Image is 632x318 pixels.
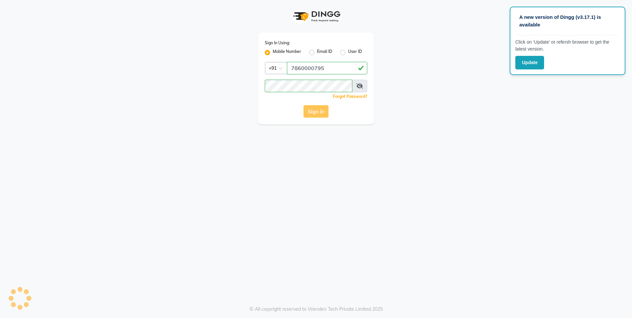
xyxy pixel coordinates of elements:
p: A new version of Dingg (v3.17.1) is available [519,14,616,28]
img: logo1.svg [290,7,342,26]
label: Email ID [317,49,332,57]
button: Update [515,56,544,69]
p: Click on ‘Update’ or refersh browser to get the latest version. [515,39,620,53]
label: Mobile Number [273,49,301,57]
label: Sign In Using: [265,40,290,46]
a: Forgot Password? [333,94,367,99]
input: Username [287,62,367,74]
label: User ID [348,49,362,57]
input: Username [265,80,352,92]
